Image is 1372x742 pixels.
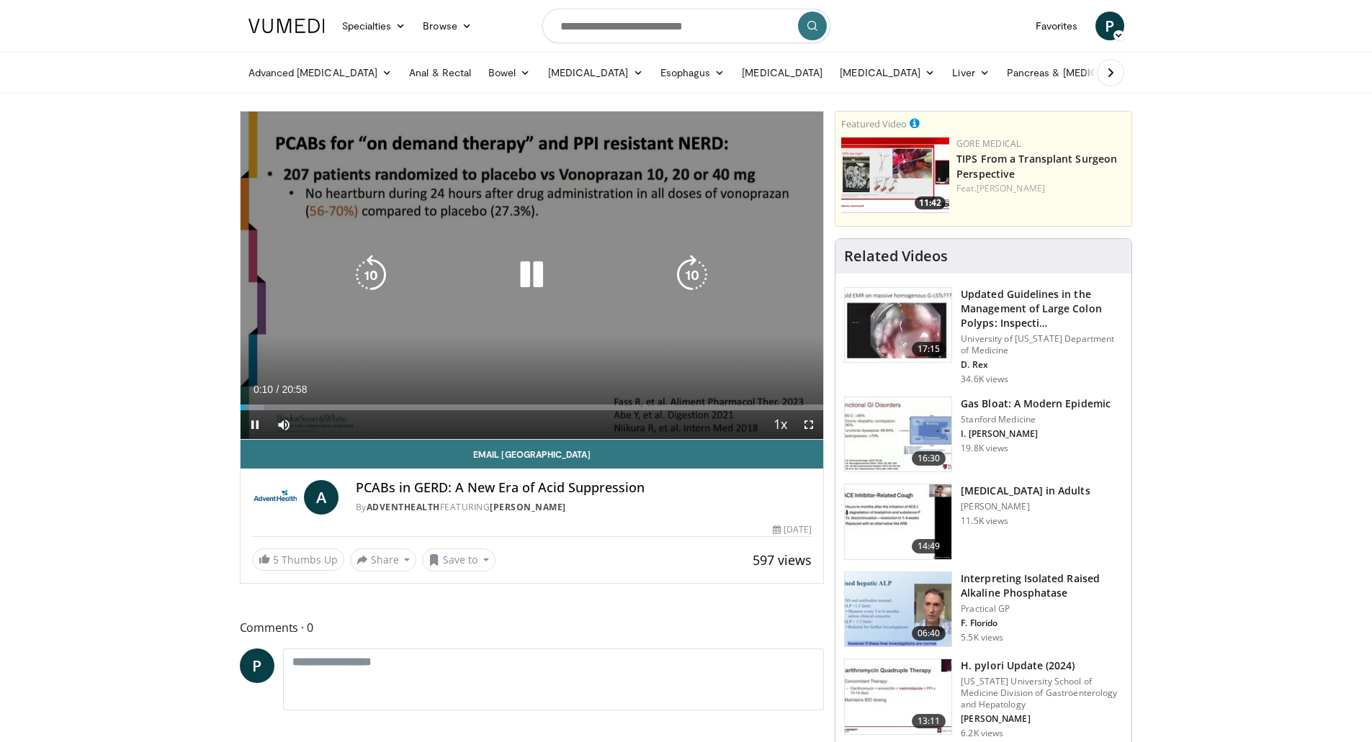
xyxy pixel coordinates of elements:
span: 597 views [753,551,812,569]
input: Search topics, interventions [542,9,830,43]
p: F. Florido [961,617,1123,629]
h3: [MEDICAL_DATA] in Adults [961,484,1090,498]
a: Favorites [1027,12,1087,40]
button: Save to [422,548,496,571]
span: 17:15 [912,342,946,356]
a: [MEDICAL_DATA] [831,58,943,87]
a: P [1095,12,1124,40]
button: Share [350,548,417,571]
button: Fullscreen [794,410,823,439]
span: 16:30 [912,451,946,466]
img: AdventHealth [252,480,298,515]
span: 06:40 [912,626,946,641]
a: TIPS From a Transplant Surgeon Perspective [956,152,1117,181]
p: [PERSON_NAME] [961,713,1123,725]
img: 4003d3dc-4d84-4588-a4af-bb6b84f49ae6.150x105_q85_crop-smart_upscale.jpg [841,137,949,213]
a: Pancreas & [MEDICAL_DATA] [998,58,1167,87]
img: dfcfcb0d-b871-4e1a-9f0c-9f64970f7dd8.150x105_q85_crop-smart_upscale.jpg [845,288,951,363]
a: Bowel [480,58,539,87]
a: 14:49 [MEDICAL_DATA] in Adults [PERSON_NAME] 11.5K views [844,484,1123,560]
h3: Gas Bloat: A Modern Epidemic [961,397,1111,411]
a: 5 Thumbs Up [252,548,344,571]
video-js: Video Player [241,112,824,440]
div: By FEATURING [356,501,812,514]
a: Advanced [MEDICAL_DATA] [240,58,401,87]
a: 13:11 H. pylori Update (2024) [US_STATE] University School of Medicine Division of Gastroenterolo... [844,659,1123,739]
span: 14:49 [912,539,946,553]
p: 19.8K views [961,443,1008,454]
a: 06:40 Interpreting Isolated Raised Alkaline Phosphatase Practical GP F. Florido 5.5K views [844,571,1123,648]
p: [US_STATE] University School of Medicine Division of Gastroenterology and Hepatology [961,676,1123,710]
a: Specialties [333,12,415,40]
a: Liver [943,58,997,87]
a: 16:30 Gas Bloat: A Modern Epidemic Stanford Medicine I. [PERSON_NAME] 19.8K views [844,397,1123,473]
a: [MEDICAL_DATA] [539,58,652,87]
p: [PERSON_NAME] [961,501,1090,512]
p: 34.6K views [961,374,1008,385]
p: Stanford Medicine [961,414,1111,425]
span: / [277,384,279,395]
p: University of [US_STATE] Department of Medicine [961,333,1123,356]
a: Anal & Rectal [400,58,480,87]
h4: Related Videos [844,248,948,265]
a: 17:15 Updated Guidelines in the Management of Large Colon Polyps: Inspecti… University of [US_STA... [844,287,1123,385]
span: 5 [273,553,279,566]
span: 0:10 [254,384,273,395]
div: Feat. [956,182,1126,195]
h3: Updated Guidelines in the Management of Large Colon Polyps: Inspecti… [961,287,1123,330]
a: Gore Medical [956,137,1021,150]
a: Browse [414,12,480,40]
a: A [304,480,338,515]
a: 11:42 [841,137,949,213]
p: Practical GP [961,603,1123,615]
img: VuMedi Logo [248,19,325,33]
a: Esophagus [652,58,734,87]
button: Mute [269,410,298,439]
a: Email [GEOGRAPHIC_DATA] [241,440,824,469]
button: Pause [241,410,269,439]
a: [MEDICAL_DATA] [733,58,831,87]
span: 11:42 [915,196,946,209]
img: 6a4ee52d-0f16-480d-a1b4-8187386ea2ed.150x105_q85_crop-smart_upscale.jpg [845,572,951,647]
p: 11.5K views [961,515,1008,527]
img: 94cbdef1-8024-4923-aeed-65cc31b5ce88.150x105_q85_crop-smart_upscale.jpg [845,659,951,734]
a: P [240,648,274,683]
p: 5.5K views [961,632,1003,643]
a: [PERSON_NAME] [490,501,566,513]
button: Playback Rate [766,410,794,439]
span: 20:58 [282,384,307,395]
span: Comments 0 [240,618,825,637]
p: D. Rex [961,359,1123,371]
span: 13:11 [912,714,946,728]
a: AdventHealth [367,501,440,513]
img: 480ec31d-e3c1-475b-8289-0a0659db689a.150x105_q85_crop-smart_upscale.jpg [845,397,951,472]
p: 6.2K views [961,728,1003,739]
h3: H. pylori Update (2024) [961,659,1123,673]
div: [DATE] [773,523,812,536]
small: Featured Video [841,117,907,130]
h4: PCABs in GERD: A New Era of Acid Suppression [356,480,812,496]
div: Progress Bar [241,404,824,410]
p: I. [PERSON_NAME] [961,428,1111,440]
a: [PERSON_NAME] [977,182,1045,194]
img: 11950cd4-d248-4755-8b98-ec337be04c84.150x105_q85_crop-smart_upscale.jpg [845,484,951,559]
h3: Interpreting Isolated Raised Alkaline Phosphatase [961,571,1123,600]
